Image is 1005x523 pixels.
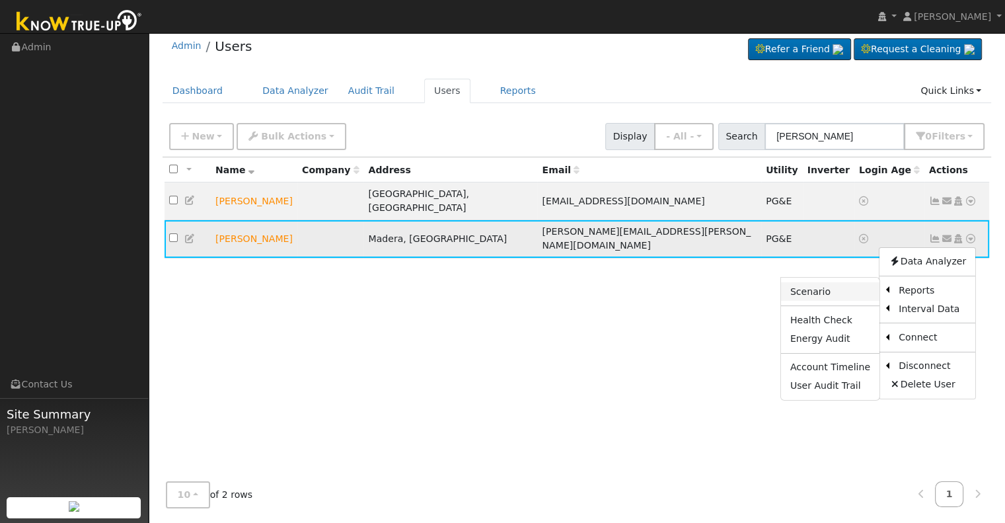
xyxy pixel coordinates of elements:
a: Login As [952,196,964,206]
a: Energy Audit Report [781,330,879,348]
span: Display [605,123,655,150]
a: User Audit Trail [781,377,879,395]
a: Health Check Report [781,311,879,329]
a: ginamelella@yahoo.com [941,194,953,208]
span: of 2 rows [166,481,253,508]
div: Actions [929,163,985,177]
img: Know True-Up [10,7,149,37]
a: Disconnect [889,357,975,376]
span: [EMAIL_ADDRESS][DOMAIN_NAME] [542,196,704,206]
a: 1 [935,481,964,507]
span: Filter [932,131,965,141]
span: Bulk Actions [261,131,326,141]
div: Inverter [807,163,850,177]
a: Dashboard [163,79,233,103]
a: Show Graph [929,196,941,206]
span: Company name [302,165,359,175]
a: Reports [889,281,975,300]
a: Request a Cleaning [854,38,982,61]
img: retrieve [833,44,843,55]
span: Site Summary [7,405,141,423]
button: - All - [654,123,714,150]
a: Audit Trail [338,79,404,103]
a: Account Timeline Report [781,358,879,377]
a: Data Analyzer [252,79,338,103]
a: Login As [952,233,964,244]
span: Days since last login [859,165,920,175]
a: Refer a Friend [748,38,851,61]
span: Email [542,165,579,175]
span: s [959,131,965,141]
input: Search [764,123,905,150]
td: Lead [211,220,297,258]
a: Other actions [965,232,977,246]
span: Search [718,123,765,150]
a: Data Analyzer [879,253,975,271]
a: Reports [490,79,546,103]
a: andrew.rodriguez@maderacounty.com [941,232,953,246]
span: [PERSON_NAME] [914,11,991,22]
div: [PERSON_NAME] [7,423,141,437]
div: Utility [766,163,798,177]
button: 10 [166,481,210,508]
a: Interval Data [889,300,975,318]
span: [PERSON_NAME][EMAIL_ADDRESS][PERSON_NAME][DOMAIN_NAME] [542,226,751,251]
a: Edit User [184,233,196,244]
td: [GEOGRAPHIC_DATA], [GEOGRAPHIC_DATA] [363,182,537,220]
div: Address [369,163,533,177]
a: Connect [889,329,975,347]
span: New [192,131,214,141]
button: Bulk Actions [237,123,346,150]
a: Show Graph [929,233,941,244]
button: 0Filters [904,123,985,150]
td: Madera, [GEOGRAPHIC_DATA] [363,220,537,258]
a: Scenario Report [781,282,879,301]
a: Admin [172,40,202,51]
a: No login access [859,196,871,206]
img: retrieve [964,44,975,55]
span: PG&E [766,196,792,206]
a: Users [424,79,470,103]
img: retrieve [69,501,79,512]
button: New [169,123,235,150]
a: Users [215,38,252,54]
a: Delete User [879,376,975,394]
a: Edit User [184,195,196,206]
a: Other actions [965,194,977,208]
td: Lead [211,182,297,220]
span: PG&E [766,233,792,244]
span: Name [215,165,254,175]
a: Quick Links [911,79,991,103]
span: 10 [178,489,191,500]
a: No login access [859,233,871,244]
